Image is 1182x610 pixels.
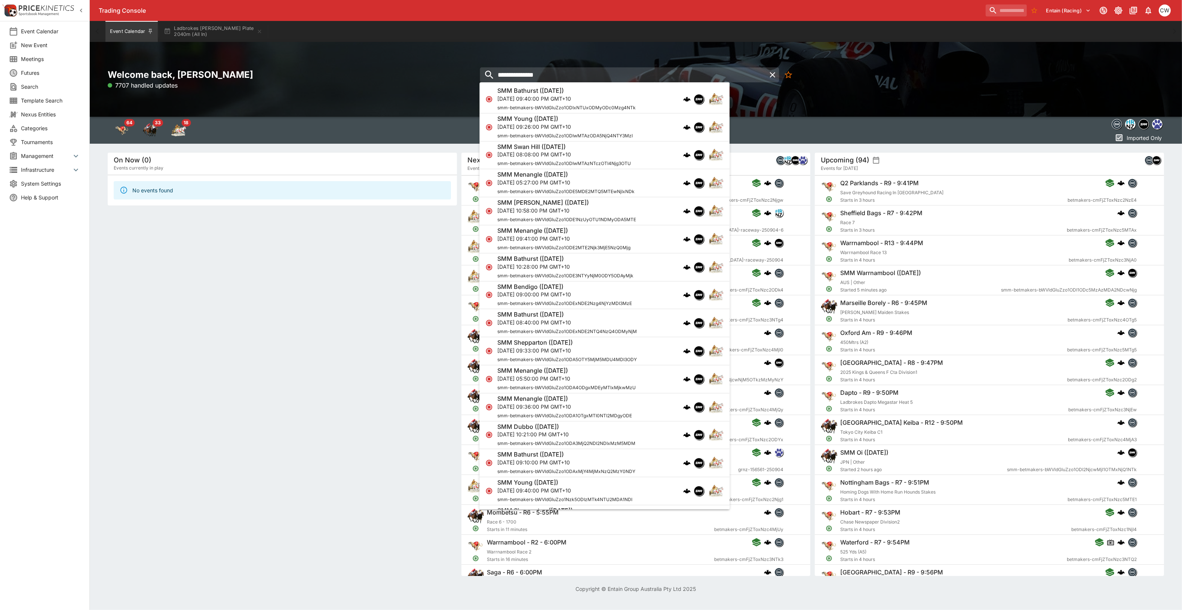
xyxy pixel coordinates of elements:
div: cerberus [1118,239,1125,247]
h5: Next To Go (117) [467,156,520,164]
div: cerberus [764,179,771,187]
div: cerberus [764,239,771,247]
h6: Marseille Borely - R6 - 9:45PM [840,299,927,307]
div: samemeetingmulti [1152,156,1161,165]
div: hrnz [774,208,783,217]
span: Tournaments [21,138,80,146]
img: samemeetingmulti.png [775,239,783,247]
img: logo-cerberus.svg [764,239,771,247]
svg: Closed [486,235,493,243]
img: logo-cerberus.svg [764,539,771,546]
div: samemeetingmulti [694,206,704,216]
img: logo-cerberus.svg [1118,299,1125,306]
svg: Closed [486,179,493,187]
img: harness_racing.png [709,287,724,302]
img: horse_racing.png [467,388,484,405]
button: Imported Only [1112,132,1164,144]
h6: Warrnambool - R2 - 6:00PM [487,539,567,546]
span: Template Search [21,97,80,104]
img: samemeetingmulti.png [694,122,704,132]
img: harness_racing.png [709,92,724,107]
img: samemeetingmulti.png [694,262,704,272]
img: betmakers.png [775,269,783,277]
img: harness_racing.png [467,238,484,255]
h6: Sheffield Bags - R7 - 9:42PM [840,209,922,217]
div: Horse Racing [143,123,158,138]
h5: On Now (0) [114,156,151,164]
img: greyhound_racing.png [821,478,837,494]
img: logo-cerberus.svg [684,459,691,467]
img: greyhound_racing.png [821,328,837,345]
span: smm-betmakers-bWVldGluZzo1ODIwMTAzODA5NjQ4NTY3MzI [498,133,633,138]
img: grnz.png [799,156,807,164]
span: betmakers-cmFjZToxNzc3NjA0 [1069,256,1137,264]
h6: Q2 Parklands - R9 - 9:41PM [840,179,919,187]
img: greyhound_racing.png [821,508,837,524]
span: Infrastructure [21,166,71,174]
img: betmakers.png [775,179,783,187]
img: logo-cerberus.svg [1118,419,1125,426]
img: logo-cerberus.svg [1118,359,1125,366]
span: smm-betmakers-bWVldGluZzo1ODE1NzUyOTU1NDMyODA5MTE [498,217,636,222]
img: logo-cerberus.svg [684,151,691,159]
div: grnz [1152,119,1163,129]
span: Events for [DATE] [821,165,858,172]
span: Events starting soon [467,165,510,172]
div: grnz [798,156,807,165]
img: horse_racing.png [821,298,837,315]
span: Race 7 [840,220,855,225]
span: 18 [181,119,191,126]
img: horse_racing.png [467,358,484,375]
div: hrnz [783,156,792,165]
img: betmakers.png [1129,179,1137,187]
img: samemeetingmulti.png [694,374,704,384]
img: samemeetingmulti.png [694,178,704,188]
img: samemeetingmulti.png [694,318,704,328]
h6: SMM [PERSON_NAME] ([DATE]) [498,199,589,207]
h6: SMM Young ([DATE]) [498,115,559,123]
img: horse_racing.png [821,418,837,434]
p: [DATE] 08:08:00 PM GMT+10 [498,150,631,158]
img: harness_racing.png [709,260,724,275]
img: logo-cerberus.svg [1118,509,1125,516]
h6: SMM Swan Hill ([DATE]) [498,143,566,151]
img: betmakers.png [775,329,783,337]
span: betmakers-cmFjZToxNzc3NjEw [1069,406,1137,414]
span: betmakers-cmFjZToxNzc4MjI0 [716,346,783,354]
img: logo-cerberus.svg [764,329,771,336]
img: harness_racing.png [709,484,724,498]
div: Harness Racing [171,123,186,138]
img: betmakers.png [775,418,783,427]
input: search [480,67,766,82]
img: betmakers.png [775,508,783,516]
img: greyhound_racing [114,123,129,138]
h6: Oxford Am - R9 - 9:46PM [840,329,912,337]
button: Connected to PK [1097,4,1110,17]
img: samemeetingmulti.png [694,150,704,160]
img: hrnz.png [775,209,783,217]
span: Events currently in play [114,164,163,172]
img: grnz.png [775,448,783,457]
img: logo-cerberus.svg [764,419,771,426]
span: betmakers-cmFjZToxNzc4OTg5 [1068,316,1137,324]
svg: Open [826,226,833,232]
img: logo-cerberus.svg [684,179,691,187]
img: betmakers.png [775,478,783,487]
img: betmakers.png [1129,538,1137,546]
span: betmakers-cmFjZToxNzc1NjI4 [1072,526,1137,533]
span: Search [21,83,80,91]
h6: Warrnambool - R13 - 9:44PM [840,239,923,247]
h6: [GEOGRAPHIC_DATA] - R8 - 9:47PM [840,359,943,367]
img: grnz.png [1152,119,1162,129]
span: grnz-156561-250904 [738,466,783,473]
div: hrnz [1125,119,1136,129]
p: Imported Only [1127,134,1162,142]
div: Trading Console [99,7,983,15]
h6: Hobart - R7 - 9:53PM [840,509,900,516]
div: cerberus [684,95,691,103]
svg: Closed [486,123,493,131]
img: harness_racing.png [709,232,724,247]
img: logo-cerberus.svg [764,389,771,396]
img: samemeetingmulti.png [694,430,704,440]
img: harness_racing.png [467,478,484,494]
